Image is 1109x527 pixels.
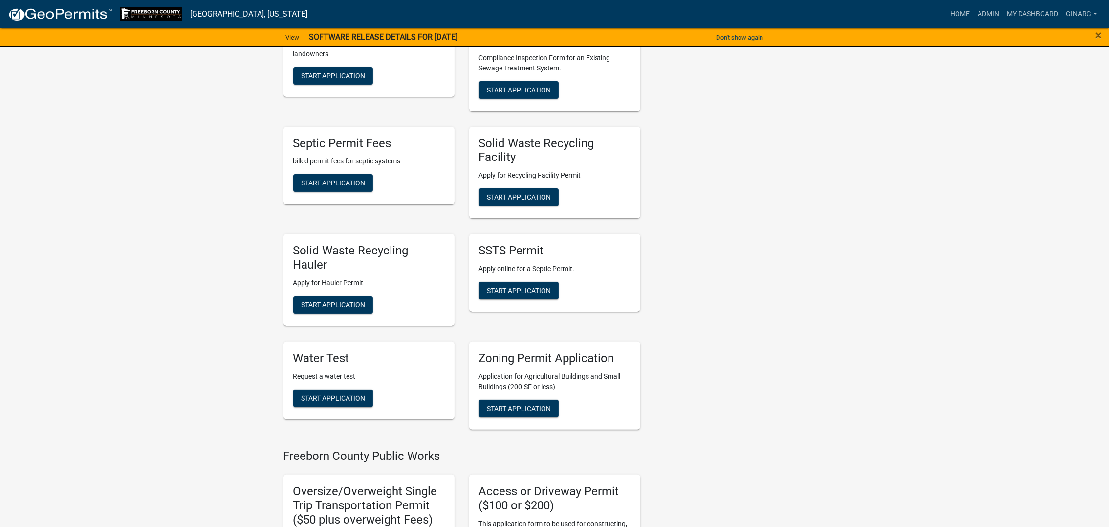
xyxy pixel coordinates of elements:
[301,179,365,187] span: Start Application
[479,81,559,99] button: Start Application
[487,86,551,93] span: Start Application
[282,29,303,46] a: View
[301,71,365,79] span: Start Application
[712,29,767,46] button: Don't show again
[974,5,1003,23] a: Admin
[283,449,640,463] h4: Freeborn County Public Works
[479,371,631,392] p: Application for Agricultural Buildings and Small Buildings (200-SF or less)
[293,137,445,151] h5: Septic Permit Fees
[293,67,373,85] button: Start Application
[190,6,307,23] a: [GEOGRAPHIC_DATA], [US_STATE]
[293,351,445,366] h5: Water Test
[301,300,365,308] span: Start Application
[301,394,365,402] span: Start Application
[479,188,559,206] button: Start Application
[479,400,559,417] button: Start Application
[1003,5,1062,23] a: My Dashboard
[293,484,445,527] h5: Oversize/Overweight Single Trip Transportation Permit ($50 plus overweight Fees)
[479,170,631,181] p: Apply for Recycling Facility Permit
[479,264,631,274] p: Apply online for a Septic Permit.
[1095,28,1102,42] span: ×
[479,282,559,299] button: Start Application
[479,484,631,513] h5: Access or Driveway Permit ($100 or $200)
[479,351,631,366] h5: Zoning Permit Application
[293,244,445,272] h5: Solid Waste Recycling Hauler
[293,390,373,407] button: Start Application
[293,174,373,192] button: Start Application
[293,39,445,59] p: Septic contractors enter pumping records for landowners
[487,404,551,412] span: Start Application
[309,32,457,42] strong: SOFTWARE RELEASE DETAILS FOR [DATE]
[293,156,445,166] p: billed permit fees for septic systems
[1095,29,1102,41] button: Close
[120,7,182,21] img: Freeborn County, Minnesota
[479,137,631,165] h5: Solid Waste Recycling Facility
[479,53,631,73] p: Compliance Inspection Form for an Existing Sewage Treatment System.
[1062,5,1101,23] a: ginarg
[293,296,373,314] button: Start Application
[479,244,631,258] h5: SSTS Permit
[487,193,551,201] span: Start Application
[946,5,974,23] a: Home
[293,371,445,382] p: Request a water test
[487,287,551,295] span: Start Application
[293,278,445,288] p: Apply for Hauler Permit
